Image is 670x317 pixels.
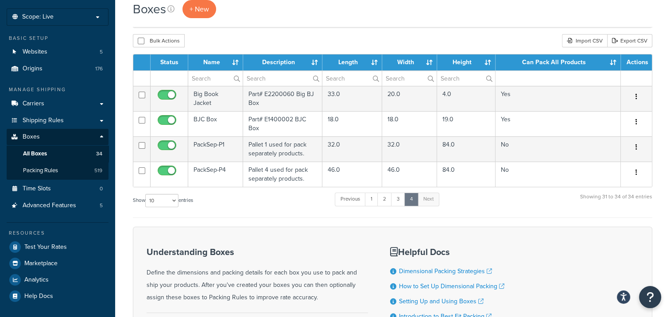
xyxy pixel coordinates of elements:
[100,185,103,193] span: 0
[639,286,661,308] button: Open Resource Center
[322,86,382,111] td: 33.0
[7,96,108,112] a: Carriers
[7,146,108,162] li: All Boxes
[100,202,103,209] span: 5
[243,71,322,86] input: Search
[322,71,382,86] input: Search
[404,193,418,206] a: 4
[437,111,496,136] td: 19.0
[437,71,495,86] input: Search
[322,136,382,162] td: 32.0
[23,150,47,158] span: All Boxes
[7,112,108,129] a: Shipping Rules
[437,86,496,111] td: 4.0
[382,162,437,187] td: 46.0
[437,54,496,70] th: Height : activate to sort column ascending
[399,297,484,306] a: Setting Up and Using Boxes
[23,185,51,193] span: Time Slots
[23,117,64,124] span: Shipping Rules
[7,162,108,179] a: Packing Rules 519
[133,34,185,47] button: Bulk Actions
[7,86,108,93] div: Manage Shipping
[23,133,40,141] span: Boxes
[147,247,368,304] div: Define the dimensions and packing details for each box you use to pack and ship your products. Af...
[133,0,166,18] h1: Boxes
[7,61,108,77] li: Origins
[322,54,382,70] th: Length : activate to sort column ascending
[382,111,437,136] td: 18.0
[23,65,43,73] span: Origins
[382,86,437,111] td: 20.0
[335,193,366,206] a: Previous
[496,54,621,70] th: Can Pack All Products : activate to sort column ascending
[190,4,209,14] span: + New
[22,13,54,21] span: Scope: Live
[399,267,492,276] a: Dimensional Packing Strategies
[7,44,108,60] li: Websites
[7,272,108,288] a: Analytics
[390,247,529,257] h3: Helpful Docs
[621,54,652,70] th: Actions
[322,162,382,187] td: 46.0
[7,229,108,237] div: Resources
[399,282,504,291] a: How to Set Up Dimensional Packing
[382,71,437,86] input: Search
[580,192,652,211] div: Showing 31 to 34 of 34 entries
[188,71,243,86] input: Search
[243,86,322,111] td: Part# E2200060 Big BJ Box
[7,255,108,271] a: Marketplace
[95,65,103,73] span: 176
[23,48,47,56] span: Websites
[7,35,108,42] div: Basic Setup
[7,146,108,162] a: All Boxes 34
[23,100,44,108] span: Carriers
[24,244,67,251] span: Test Your Rates
[437,136,496,162] td: 84.0
[145,194,178,207] select: Showentries
[243,136,322,162] td: Pallet 1 used for pack separately products.
[24,276,49,284] span: Analytics
[243,162,322,187] td: Pallet 4 used for pack separately products.
[188,136,243,162] td: PackSep-P1
[562,34,607,47] div: Import CSV
[322,111,382,136] td: 18.0
[382,54,437,70] th: Width : activate to sort column ascending
[243,111,322,136] td: Part# E1400002 BJC Box
[7,288,108,304] a: Help Docs
[94,167,102,174] span: 519
[7,239,108,255] a: Test Your Rates
[496,86,621,111] td: Yes
[133,194,193,207] label: Show entries
[7,129,108,179] li: Boxes
[7,181,108,197] li: Time Slots
[496,162,621,187] td: No
[365,193,378,206] a: 1
[24,293,53,300] span: Help Docs
[188,111,243,136] td: BJC Box
[23,202,76,209] span: Advanced Features
[188,54,243,70] th: Name : activate to sort column ascending
[100,48,103,56] span: 5
[147,247,368,257] h3: Understanding Boxes
[96,150,102,158] span: 34
[7,197,108,214] a: Advanced Features 5
[24,260,58,267] span: Marketplace
[418,193,439,206] a: Next
[7,197,108,214] li: Advanced Features
[496,136,621,162] td: No
[7,162,108,179] li: Packing Rules
[7,61,108,77] a: Origins 176
[391,193,405,206] a: 3
[607,34,652,47] a: Export CSV
[151,54,188,70] th: Status
[23,167,58,174] span: Packing Rules
[188,86,243,111] td: Big Book Jacket
[496,111,621,136] td: Yes
[188,162,243,187] td: PackSep-P4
